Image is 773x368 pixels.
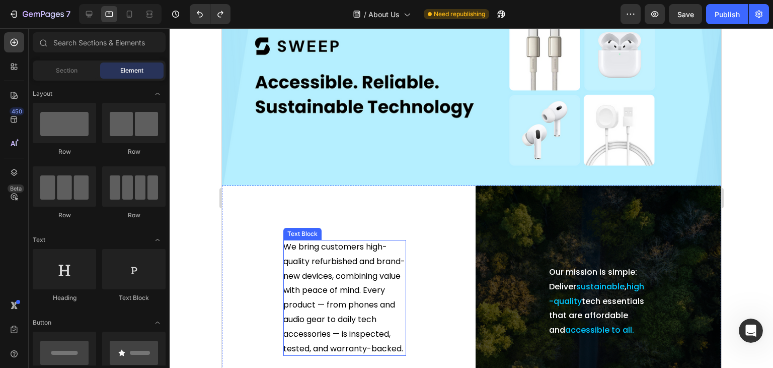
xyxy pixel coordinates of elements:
[21,127,168,138] div: Send us a message
[20,72,181,89] p: Hi there,
[173,16,191,34] div: Close
[149,315,166,331] span: Toggle open
[33,32,166,52] input: Search Sections & Elements
[120,66,143,75] span: Element
[102,211,166,220] div: Row
[354,253,403,264] span: sustainable
[33,318,51,327] span: Button
[21,170,169,181] div: ❓Visit Help center
[33,147,96,156] div: Row
[20,21,88,33] img: logo
[343,296,412,308] span: accessible to all.
[10,118,191,157] div: Send us a messageWe typically reply in under 30 minutes
[15,166,187,185] a: ❓Visit Help center
[134,300,169,308] span: Messages
[21,270,181,290] button: Send Feedback
[739,319,763,343] iframe: To enrich screen reader interactions, please activate Accessibility in Grammarly extension settings
[190,4,230,24] div: Undo/Redo
[368,9,400,20] span: About Us
[56,66,78,75] span: Section
[33,89,52,98] span: Layout
[21,189,169,200] div: Watch Youtube tutorials
[102,147,166,156] div: Row
[101,275,201,316] button: Messages
[146,16,166,36] img: Profile image for Noah
[33,211,96,220] div: Row
[39,300,61,308] span: Home
[66,8,70,20] p: 7
[10,107,24,115] div: 450
[33,235,45,244] span: Text
[21,208,169,218] div: Join community
[15,185,187,204] a: Watch Youtube tutorials
[21,255,181,266] div: Suggest features or report bugs here.
[33,293,96,302] div: Heading
[4,4,75,24] button: 7
[706,4,748,24] button: Publish
[149,86,166,102] span: Toggle open
[21,138,168,148] div: We typically reply in under 30 minutes
[15,204,187,222] a: Join community
[364,9,366,20] span: /
[149,232,166,248] span: Toggle open
[102,293,166,302] div: Text Block
[8,185,24,193] div: Beta
[327,253,422,279] span: high-quality
[20,89,181,106] p: How can we help?
[21,240,181,251] h2: 💡 Share your ideas
[434,10,485,19] span: Need republishing
[108,16,128,36] img: Profile image for Dzung
[669,4,702,24] button: Save
[127,16,147,36] img: Profile image for Ann
[327,237,426,310] p: Our mission is simple: Deliver , tech essentials that are affordable and
[715,9,740,20] div: Publish
[677,10,694,19] span: Save
[222,28,721,368] iframe: To enrich screen reader interactions, please activate Accessibility in Grammarly extension settings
